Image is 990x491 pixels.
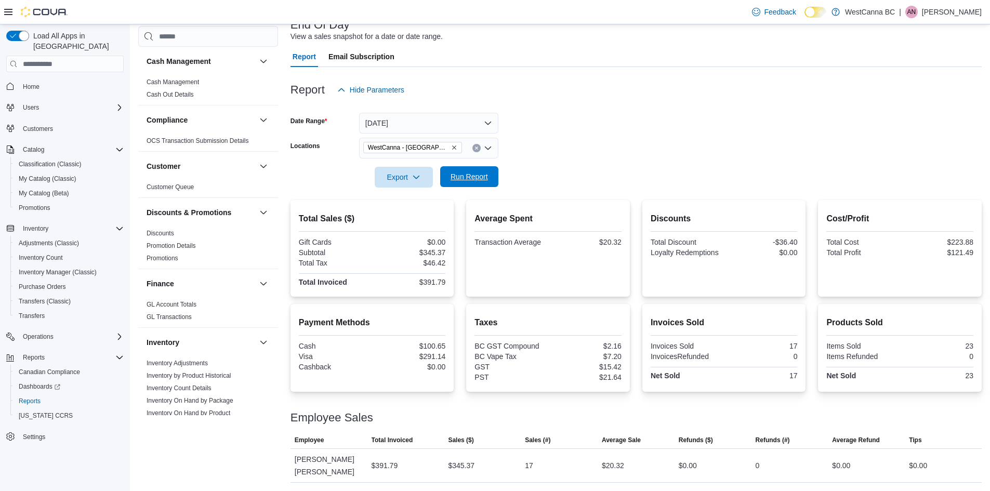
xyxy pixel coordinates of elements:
[147,183,194,191] a: Customer Queue
[328,46,394,67] span: Email Subscription
[138,298,278,327] div: Finance
[10,157,128,171] button: Classification (Classic)
[10,265,128,280] button: Inventory Manager (Classic)
[19,330,124,343] span: Operations
[359,113,498,134] button: [DATE]
[372,459,398,472] div: $391.79
[23,103,39,112] span: Users
[10,186,128,201] button: My Catalog (Beta)
[451,144,457,151] button: Remove WestCanna - Broadway from selection in this group
[23,353,45,362] span: Reports
[922,6,982,18] p: [PERSON_NAME]
[374,352,445,361] div: $291.14
[374,248,445,257] div: $345.37
[10,394,128,408] button: Reports
[257,55,270,68] button: Cash Management
[147,409,230,417] span: Inventory On Hand by Product
[333,79,408,100] button: Hide Parameters
[147,337,255,348] button: Inventory
[374,278,445,286] div: $391.79
[23,83,39,91] span: Home
[832,459,850,472] div: $0.00
[909,459,927,472] div: $0.00
[299,213,446,225] h2: Total Sales ($)
[23,224,48,233] span: Inventory
[257,277,270,290] button: Finance
[19,222,124,235] span: Inventory
[374,238,445,246] div: $0.00
[899,6,901,18] p: |
[474,316,622,329] h2: Taxes
[147,360,208,367] a: Inventory Adjustments
[147,255,178,262] a: Promotions
[15,251,124,264] span: Inventory Count
[15,266,101,278] a: Inventory Manager (Classic)
[147,161,255,171] button: Customer
[299,259,370,267] div: Total Tax
[19,283,66,291] span: Purchase Orders
[6,74,124,471] nav: Complex example
[764,7,796,17] span: Feedback
[15,295,75,308] a: Transfers (Classic)
[440,166,498,187] button: Run Report
[651,238,722,246] div: Total Discount
[15,281,70,293] a: Purchase Orders
[19,330,58,343] button: Operations
[10,294,128,309] button: Transfers (Classic)
[651,342,722,350] div: Invoices Sold
[472,144,481,152] button: Clear input
[291,19,350,31] h3: End Of Day
[299,238,370,246] div: Gift Cards
[147,78,199,86] a: Cash Management
[756,436,790,444] span: Refunds (#)
[19,430,124,443] span: Settings
[19,222,52,235] button: Inventory
[448,459,474,472] div: $345.37
[374,259,445,267] div: $46.42
[291,84,325,96] h3: Report
[15,295,124,308] span: Transfers (Classic)
[909,436,921,444] span: Tips
[474,213,622,225] h2: Average Spent
[15,187,124,200] span: My Catalog (Beta)
[525,436,550,444] span: Sales (#)
[474,238,546,246] div: Transaction Average
[484,144,492,152] button: Open list of options
[10,408,128,423] button: [US_STATE] CCRS
[19,81,44,93] a: Home
[602,459,624,472] div: $20.32
[299,352,370,361] div: Visa
[826,248,897,257] div: Total Profit
[10,201,128,215] button: Promotions
[826,238,897,246] div: Total Cost
[474,342,546,350] div: BC GST Compound
[602,436,641,444] span: Average Sale
[147,115,255,125] button: Compliance
[832,436,880,444] span: Average Refund
[15,366,124,378] span: Canadian Compliance
[147,372,231,379] a: Inventory by Product Historical
[19,143,124,156] span: Catalog
[147,229,174,237] span: Discounts
[147,371,231,380] span: Inventory by Product Historical
[15,310,124,322] span: Transfers
[19,412,73,420] span: [US_STATE] CCRS
[257,336,270,349] button: Inventory
[23,145,44,154] span: Catalog
[299,248,370,257] div: Subtotal
[147,230,174,237] a: Discounts
[2,142,128,157] button: Catalog
[651,316,798,329] h2: Invoices Sold
[147,137,249,144] a: OCS Transaction Submission Details
[19,268,97,276] span: Inventory Manager (Classic)
[15,366,84,378] a: Canadian Compliance
[19,312,45,320] span: Transfers
[902,248,973,257] div: $121.49
[19,351,49,364] button: Reports
[19,79,124,92] span: Home
[550,373,622,381] div: $21.64
[147,397,233,404] a: Inventory On Hand by Package
[147,242,196,250] span: Promotion Details
[293,46,316,67] span: Report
